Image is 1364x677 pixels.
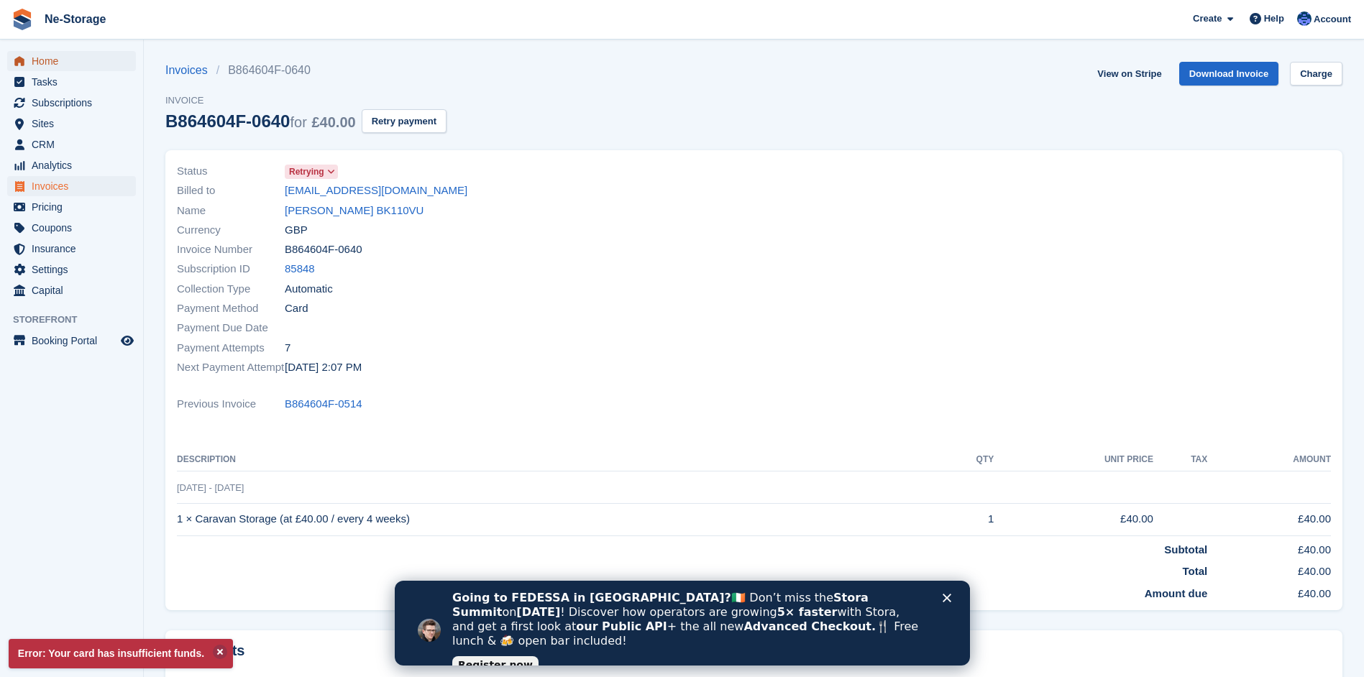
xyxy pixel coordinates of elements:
[177,482,244,493] span: [DATE] - [DATE]
[1164,543,1207,556] strong: Subtotal
[32,176,118,196] span: Invoices
[1153,448,1207,471] th: Tax
[1207,535,1331,558] td: £40.00
[285,281,333,298] span: Automatic
[177,203,285,219] span: Name
[7,134,136,155] a: menu
[32,259,118,280] span: Settings
[7,331,136,351] a: menu
[1207,448,1331,471] th: Amount
[994,448,1153,471] th: Unit Price
[32,114,118,134] span: Sites
[1207,558,1331,580] td: £40.00
[7,239,136,259] a: menu
[12,9,33,30] img: stora-icon-8386f47178a22dfd0bd8f6a31ec36ba5ce8667c1dd55bd0f319d3a0aa187defe.svg
[32,72,118,92] span: Tasks
[289,165,324,178] span: Retrying
[13,313,143,327] span: Storefront
[39,7,111,31] a: Ne-Storage
[177,222,285,239] span: Currency
[285,183,467,199] a: [EMAIL_ADDRESS][DOMAIN_NAME]
[119,332,136,349] a: Preview store
[362,109,447,133] button: Retry payment
[311,114,355,130] span: £40.00
[177,241,285,258] span: Invoice Number
[165,62,216,79] a: Invoices
[1207,580,1331,602] td: £40.00
[32,239,118,259] span: Insurance
[290,114,306,130] span: for
[1264,11,1284,26] span: Help
[177,281,285,298] span: Collection Type
[58,75,144,93] a: Register now
[32,331,118,351] span: Booking Portal
[395,581,970,666] iframe: Intercom live chat banner
[7,155,136,175] a: menu
[165,62,447,79] nav: breadcrumbs
[177,261,285,277] span: Subscription ID
[548,13,562,22] div: Close
[7,114,136,134] a: menu
[7,197,136,217] a: menu
[32,155,118,175] span: Analytics
[285,261,315,277] a: 85848
[1207,503,1331,535] td: £40.00
[32,280,118,300] span: Capital
[1297,11,1312,26] img: Karol Carter
[177,300,285,317] span: Payment Method
[285,203,424,219] a: [PERSON_NAME] BK110VU
[285,300,308,317] span: Card
[177,320,285,336] span: Payment Due Date
[32,93,118,113] span: Subscriptions
[285,340,290,356] span: 7
[285,396,362,413] a: B864604F-0514
[177,163,285,180] span: Status
[994,503,1153,535] td: £40.00
[1314,12,1351,27] span: Account
[936,503,994,535] td: 1
[1091,62,1167,86] a: View on Stripe
[7,259,136,280] a: menu
[177,340,285,356] span: Payment Attempts
[285,359,362,376] time: 2025-09-18 13:07:20 UTC
[7,93,136,113] a: menu
[1183,565,1208,577] strong: Total
[177,396,285,413] span: Previous Invoice
[7,176,136,196] a: menu
[7,280,136,300] a: menu
[1145,587,1208,599] strong: Amount due
[32,197,118,217] span: Pricing
[936,448,994,471] th: QTY
[177,448,936,471] th: Description
[285,222,308,239] span: GBP
[7,218,136,238] a: menu
[9,639,233,668] p: Error: Your card has insufficient funds.
[7,72,136,92] a: menu
[165,111,356,131] div: B864604F-0640
[1179,62,1279,86] a: Download Invoice
[32,218,118,238] span: Coupons
[285,241,362,258] span: B864604F-0640
[285,163,338,180] a: Retrying
[177,359,285,376] span: Next Payment Attempt
[177,183,285,199] span: Billed to
[165,93,447,108] span: Invoice
[7,51,136,71] a: menu
[32,134,118,155] span: CRM
[32,51,118,71] span: Home
[177,503,936,535] td: 1 × Caravan Storage (at £40.00 / every 4 weeks)
[1193,11,1222,26] span: Create
[1290,62,1342,86] a: Charge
